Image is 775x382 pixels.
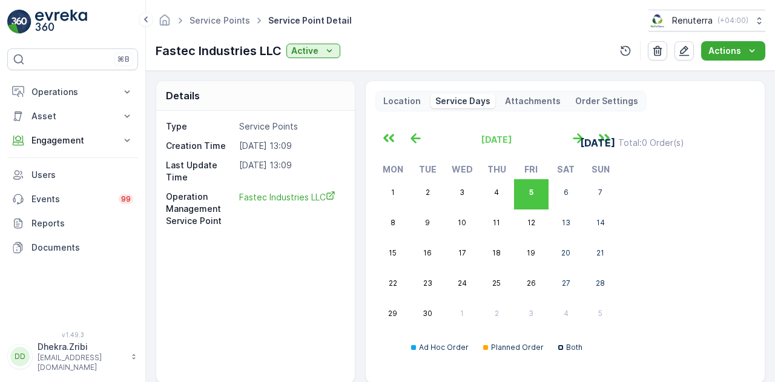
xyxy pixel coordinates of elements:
span: Service Point Detail [266,15,354,27]
abbr: Wednesday [452,164,473,174]
p: Service Days [435,95,490,107]
button: September 1, 2025 [375,179,410,209]
abbr: September 13, 2025 [562,218,570,227]
button: September 11, 2025 [480,209,514,240]
abbr: September 9, 2025 [425,218,430,227]
p: Renuterra [672,15,713,27]
p: Asset [31,110,114,122]
abbr: September 17, 2025 [458,248,466,257]
button: September 30, 2025 [410,300,444,331]
a: Events99 [7,187,138,211]
abbr: Saturday [557,164,575,174]
abbr: September 23, 2025 [423,278,432,288]
p: Details [166,88,200,103]
button: October 3, 2025 [514,300,549,331]
abbr: September 19, 2025 [527,248,535,257]
button: September 27, 2025 [549,270,583,300]
p: Engagement [31,134,114,147]
button: September 15, 2025 [375,240,410,270]
abbr: September 27, 2025 [562,278,570,288]
button: September 6, 2025 [549,179,583,209]
p: ( +04:00 ) [717,16,748,25]
p: Documents [31,242,133,254]
button: September 16, 2025 [410,240,444,270]
button: September 12, 2025 [514,209,549,240]
span: Fastec Industries LLC [239,192,335,202]
img: Screenshot_2024-07-26_at_13.33.01.png [648,14,667,27]
abbr: October 3, 2025 [529,309,533,318]
button: September 24, 2025 [445,270,480,300]
p: Events [31,193,111,205]
abbr: September 8, 2025 [391,218,395,227]
abbr: October 2, 2025 [495,309,499,318]
abbr: September 1, 2025 [391,188,395,197]
button: Renuterra(+04:00) [648,10,765,31]
button: September 19, 2025 [514,240,549,270]
p: Operations [31,86,114,98]
button: Asset [7,104,138,128]
button: October 2, 2025 [480,300,514,331]
abbr: September 22, 2025 [389,278,397,288]
button: [DATE] [429,126,564,153]
button: September 4, 2025 [480,179,514,209]
abbr: September 24, 2025 [458,278,467,288]
abbr: September 29, 2025 [388,309,397,318]
abbr: September 15, 2025 [389,248,397,257]
button: September 5, 2025 [514,179,549,209]
p: Actions [708,45,741,57]
button: September 13, 2025 [549,209,583,240]
abbr: September 5, 2025 [529,188,533,197]
abbr: October 1, 2025 [460,309,464,318]
abbr: Thursday [487,164,506,174]
abbr: September 6, 2025 [564,188,569,197]
div: DD [10,347,30,366]
button: September 2, 2025 [410,179,444,209]
p: Fastec Industries LLC [156,42,282,60]
button: September 3, 2025 [445,179,480,209]
a: Reports [7,211,138,235]
p: 99 [121,194,131,204]
img: logo [7,10,31,34]
button: September 26, 2025 [514,270,549,300]
button: September 22, 2025 [375,270,410,300]
abbr: Monday [383,164,403,174]
abbr: September 18, 2025 [492,248,501,257]
button: September 29, 2025 [375,300,410,331]
p: ⌘B [117,54,130,64]
button: September 23, 2025 [410,270,444,300]
p: Service Points [239,120,342,133]
p: Order Settings [575,95,638,107]
img: logo_light-DOdMpM7g.png [35,10,87,34]
p: Last Update Time [166,159,234,183]
p: Reports [31,217,133,229]
abbr: October 4, 2025 [564,309,569,318]
p: Dhekra.Zribi [38,341,125,353]
button: Engagement [7,128,138,153]
button: September 20, 2025 [549,240,583,270]
p: Ad Hoc Order [419,343,469,352]
button: Operations [7,80,138,104]
a: Fastec Industries LLC [239,191,342,227]
p: [DATE] 13:09 [239,140,342,152]
button: October 1, 2025 [445,300,480,331]
p: Planned Order [491,343,544,352]
p: [DATE] 13:09 [239,159,342,183]
abbr: Tuesday [419,164,437,174]
abbr: September 26, 2025 [527,278,536,288]
p: Location [383,95,421,107]
abbr: September 11, 2025 [493,218,500,227]
button: September 8, 2025 [375,209,410,240]
abbr: September 25, 2025 [492,278,501,288]
p: Users [31,169,133,181]
button: September 10, 2025 [445,209,480,240]
button: Actions [701,41,765,61]
abbr: September 4, 2025 [494,188,499,197]
span: v 1.49.3 [7,331,138,338]
p: [DATE] [580,136,615,150]
button: Active [286,44,340,58]
abbr: September 20, 2025 [561,248,570,257]
abbr: September 3, 2025 [460,188,464,197]
p: Attachments [505,95,561,107]
button: DDDhekra.Zribi[EMAIL_ADDRESS][DOMAIN_NAME] [7,341,138,372]
abbr: September 30, 2025 [423,309,432,318]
